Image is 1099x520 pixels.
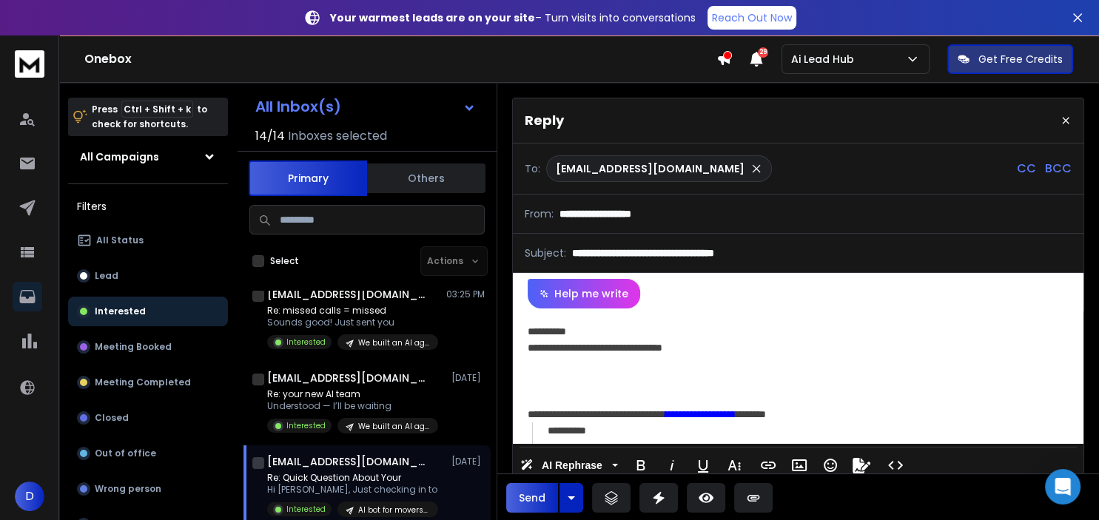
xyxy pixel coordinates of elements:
p: Sounds good! Just sent you [267,317,438,328]
p: Hi [PERSON_NAME], Just checking in to [267,484,438,496]
h1: [EMAIL_ADDRESS][DOMAIN_NAME] [267,454,430,469]
button: Bold (Ctrl+B) [627,450,655,480]
button: Insert Image (Ctrl+P) [785,450,813,480]
p: Interested [286,337,326,348]
p: Re: missed calls = missed [267,305,438,317]
p: AI bot for movers MD [358,504,429,516]
p: – Turn visits into conversations [330,10,696,25]
button: More Text [720,450,748,480]
p: From: [525,206,554,221]
button: Primary [249,161,367,196]
button: Others [367,162,485,195]
p: 03:25 PM [446,288,485,300]
button: Lead [68,261,228,291]
h3: Filters [68,196,228,217]
p: Re: Quick Question About Your [267,472,438,484]
span: AI Rephrase [539,459,605,472]
p: Interested [95,305,146,317]
p: Subject: [525,246,566,260]
p: Out of office [95,448,156,459]
button: D [15,482,44,511]
a: Reach Out Now [708,6,796,30]
p: [DATE] [451,372,485,384]
button: Emoticons [816,450,844,480]
p: We built an AI agent [358,337,429,348]
button: Signature [847,450,875,480]
h1: [EMAIL_ADDRESS][DOMAIN_NAME] [267,371,430,385]
button: Insert Link (Ctrl+K) [754,450,782,480]
button: Meeting Completed [68,368,228,397]
h1: [EMAIL_ADDRESS][DOMAIN_NAME] [267,287,430,302]
p: All Status [96,234,144,246]
p: Press to check for shortcuts. [92,102,207,132]
button: Wrong person [68,474,228,504]
p: Interested [286,504,326,515]
span: 29 [758,47,768,58]
p: Understood — I’ll be waiting [267,400,438,412]
button: Interested [68,297,228,326]
div: Open Intercom Messenger [1045,469,1080,504]
h1: All Inbox(s) [255,99,341,114]
strong: Your warmest leads are on your site [330,10,535,25]
button: Meeting Booked [68,332,228,362]
span: Ctrl + Shift + k [121,101,193,118]
h3: Inboxes selected [288,127,387,145]
img: logo [15,50,44,78]
p: To: [525,161,540,176]
button: Italic (Ctrl+I) [658,450,686,480]
p: [DATE] [451,456,485,467]
p: Reply [525,110,564,131]
p: Ai Lead Hub [791,52,860,67]
button: All Status [68,226,228,255]
p: BCC [1045,160,1072,178]
p: Interested [286,420,326,431]
button: Closed [68,403,228,433]
span: 14 / 14 [255,127,285,145]
button: Send [506,483,558,513]
p: Closed [95,412,129,424]
button: Underline (Ctrl+U) [689,450,717,480]
p: Get Free Credits [978,52,1063,67]
p: We built an AI agent [358,421,429,432]
p: Meeting Booked [95,341,172,353]
p: Re: your new AI team [267,388,438,400]
p: CC [1017,160,1036,178]
p: Wrong person [95,483,161,495]
button: AI Rephrase [517,450,621,480]
button: Out of office [68,439,228,468]
p: Meeting Completed [95,377,191,388]
button: All Campaigns [68,142,228,172]
p: [EMAIL_ADDRESS][DOMAIN_NAME] [556,161,745,176]
button: Code View [881,450,910,480]
p: Reach Out Now [712,10,792,25]
p: Lead [95,270,118,282]
button: Get Free Credits [947,44,1073,74]
button: All Inbox(s) [243,92,488,121]
label: Select [270,255,299,267]
h1: All Campaigns [80,149,159,164]
h1: Onebox [84,50,716,68]
button: Help me write [528,279,640,308]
